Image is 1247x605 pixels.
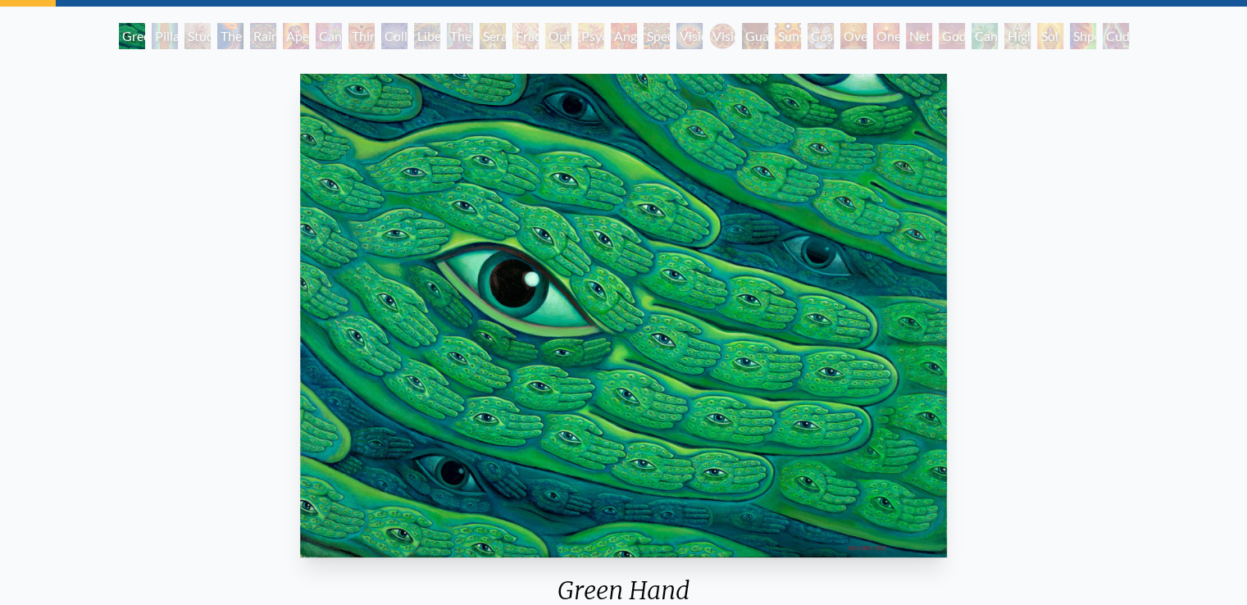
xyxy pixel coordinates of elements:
[217,23,243,49] div: The Torch
[316,23,342,49] div: Cannabis Sutra
[972,23,998,49] div: Cannafist
[873,23,899,49] div: One
[381,23,407,49] div: Collective Vision
[414,23,440,49] div: Liberation Through Seeing
[775,23,801,49] div: Sunyata
[300,74,947,557] img: Green-Hand-2023-Alex-Grey-watermarked.jpg
[1004,23,1031,49] div: Higher Vision
[709,23,735,49] div: Vision [PERSON_NAME]
[119,23,145,49] div: Green Hand
[348,23,375,49] div: Third Eye Tears of Joy
[676,23,703,49] div: Vision Crystal
[447,23,473,49] div: The Seer
[611,23,637,49] div: Angel Skin
[742,23,768,49] div: Guardian of Infinite Vision
[152,23,178,49] div: Pillar of Awareness
[184,23,211,49] div: Study for the Great Turn
[512,23,539,49] div: Fractal Eyes
[545,23,571,49] div: Ophanic Eyelash
[1103,23,1129,49] div: Cuddle
[644,23,670,49] div: Spectral Lotus
[578,23,604,49] div: Psychomicrograph of a Fractal Paisley Cherub Feather Tip
[1070,23,1096,49] div: Shpongled
[840,23,867,49] div: Oversoul
[906,23,932,49] div: Net of Being
[283,23,309,49] div: Aperture
[939,23,965,49] div: Godself
[250,23,276,49] div: Rainbow Eye Ripple
[1037,23,1063,49] div: Sol Invictus
[480,23,506,49] div: Seraphic Transport Docking on the Third Eye
[808,23,834,49] div: Cosmic Elf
